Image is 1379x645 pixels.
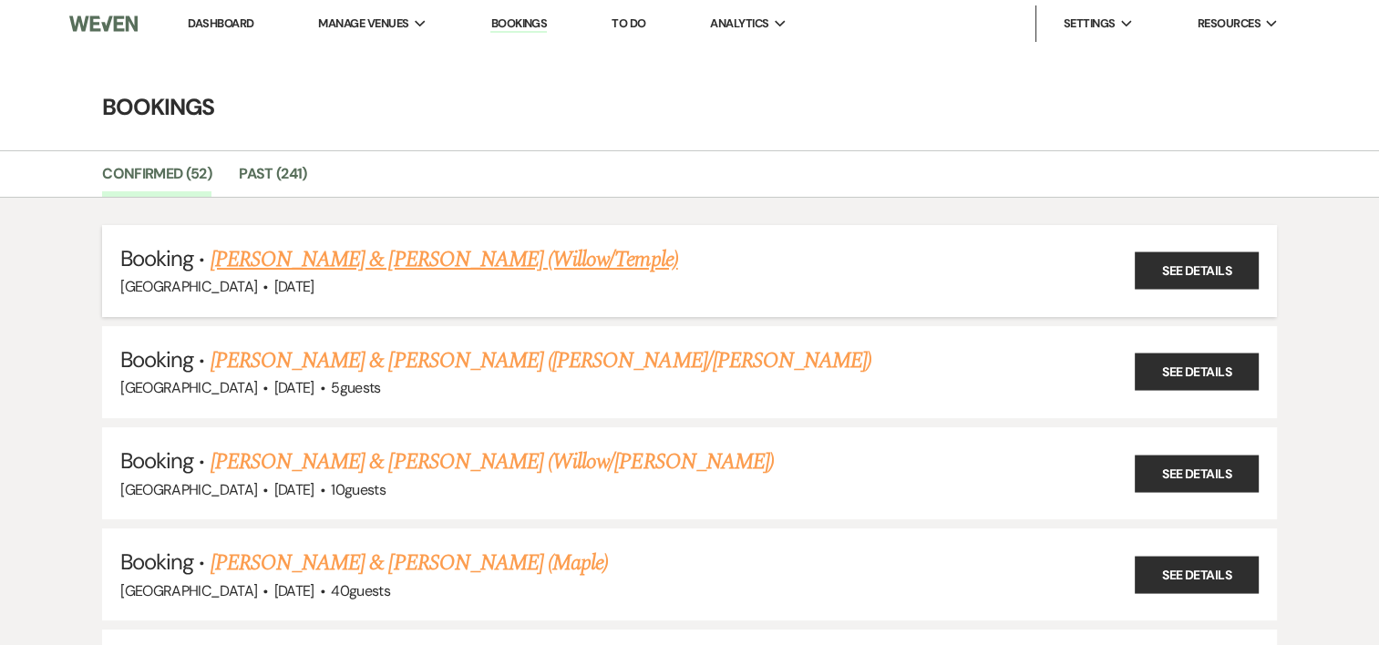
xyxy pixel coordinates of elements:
span: 10 guests [331,480,386,499]
a: See Details [1135,455,1259,492]
span: [DATE] [274,480,314,499]
a: See Details [1135,556,1259,593]
span: Booking [120,446,193,475]
a: Bookings [490,15,547,33]
a: [PERSON_NAME] & [PERSON_NAME] (Willow/Temple) [211,243,678,276]
span: [GEOGRAPHIC_DATA] [120,581,257,600]
img: Weven Logo [69,5,138,43]
span: Booking [120,244,193,272]
a: To Do [612,15,645,31]
span: Resources [1197,15,1260,33]
span: [GEOGRAPHIC_DATA] [120,277,257,296]
span: 5 guests [331,378,381,397]
span: [GEOGRAPHIC_DATA] [120,378,257,397]
span: Settings [1064,15,1116,33]
a: See Details [1135,252,1259,290]
span: [DATE] [274,277,314,296]
span: Booking [120,345,193,374]
span: [DATE] [274,378,314,397]
a: See Details [1135,353,1259,391]
a: Confirmed (52) [102,162,211,197]
span: Manage Venues [318,15,408,33]
a: Past (241) [239,162,307,197]
a: [PERSON_NAME] & [PERSON_NAME] (Willow/[PERSON_NAME]) [211,445,774,478]
a: [PERSON_NAME] & [PERSON_NAME] ([PERSON_NAME]/[PERSON_NAME]) [211,344,871,377]
span: Analytics [710,15,768,33]
span: [GEOGRAPHIC_DATA] [120,480,257,499]
a: Dashboard [188,15,253,31]
h4: Bookings [34,91,1346,123]
span: Booking [120,548,193,576]
span: 40 guests [331,581,390,600]
a: [PERSON_NAME] & [PERSON_NAME] (Maple) [211,547,608,579]
span: [DATE] [274,581,314,600]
